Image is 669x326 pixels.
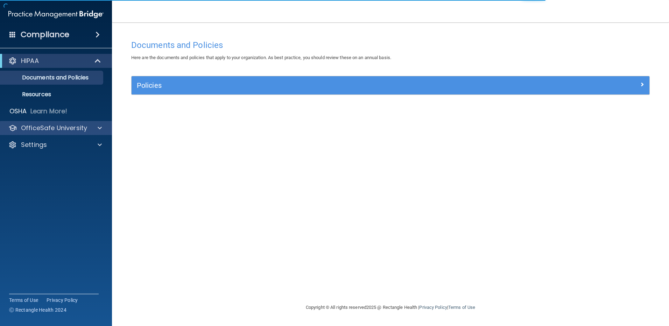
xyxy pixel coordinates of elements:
[21,141,47,149] p: Settings
[8,124,102,132] a: OfficeSafe University
[8,57,101,65] a: HIPAA
[5,74,100,81] p: Documents and Policies
[137,80,644,91] a: Policies
[47,297,78,304] a: Privacy Policy
[5,91,100,98] p: Resources
[9,297,38,304] a: Terms of Use
[137,81,515,89] h5: Policies
[448,305,475,310] a: Terms of Use
[131,55,391,60] span: Here are the documents and policies that apply to your organization. As best practice, you should...
[21,124,87,132] p: OfficeSafe University
[9,306,66,313] span: Ⓒ Rectangle Health 2024
[21,30,69,40] h4: Compliance
[263,296,518,319] div: Copyright © All rights reserved 2025 @ Rectangle Health | |
[8,7,104,21] img: PMB logo
[419,305,447,310] a: Privacy Policy
[21,57,39,65] p: HIPAA
[30,107,68,115] p: Learn More!
[8,141,102,149] a: Settings
[9,107,27,115] p: OSHA
[131,41,650,50] h4: Documents and Policies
